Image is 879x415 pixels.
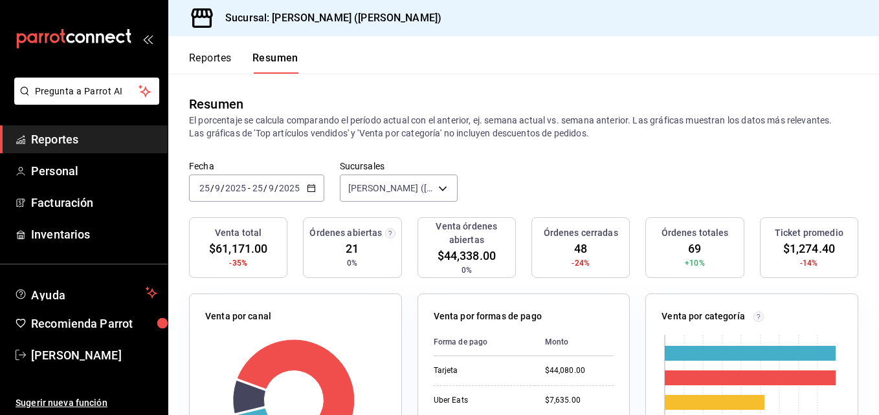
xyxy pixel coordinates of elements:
span: +10% [685,257,705,269]
span: Ayuda [31,285,140,301]
p: El porcentaje se calcula comparando el período actual con el anterior, ej. semana actual vs. sema... [189,114,858,140]
p: Venta por formas de pago [434,310,542,323]
h3: Venta órdenes abiertas [423,220,510,247]
th: Forma de pago [434,328,535,356]
div: Resumen [189,94,243,114]
p: Venta por canal [205,310,271,323]
h3: Sucursal: [PERSON_NAME] ([PERSON_NAME]) [215,10,441,26]
div: $7,635.00 [545,395,614,406]
span: 69 [688,240,701,257]
div: $44,080.00 [545,365,614,376]
div: Pestañas de navegación [189,52,298,74]
font: Reportes [31,133,78,146]
span: / [274,183,278,193]
h3: Ticket promedio [775,226,843,240]
font: Facturación [31,196,93,209]
span: Pregunta a Parrot AI [35,85,139,98]
label: Fecha [189,162,324,171]
span: / [210,183,214,193]
input: ---- [278,183,300,193]
p: Venta por categoría [662,310,745,323]
span: 48 [574,240,587,257]
span: / [221,183,225,193]
button: Resumen [252,52,298,74]
input: -- [268,183,274,193]
font: Reportes [189,52,232,65]
span: -14% [800,257,818,269]
font: Personal [31,164,78,178]
th: Monto [535,328,614,356]
h3: Órdenes cerradas [544,226,618,240]
span: $44,338.00 [438,247,496,264]
span: -35% [229,257,247,269]
input: -- [214,183,221,193]
span: 21 [346,240,359,257]
span: 0% [462,264,472,276]
span: $1,274.40 [783,240,835,257]
div: Tarjeta [434,365,524,376]
span: -24% [572,257,590,269]
font: [PERSON_NAME] [31,348,122,362]
input: ---- [225,183,247,193]
h3: Venta total [215,226,261,240]
a: Pregunta a Parrot AI [9,94,159,107]
input: -- [252,183,263,193]
button: open_drawer_menu [142,34,153,44]
h3: Órdenes abiertas [309,226,382,240]
label: Sucursales [340,162,458,171]
h3: Órdenes totales [662,226,729,240]
span: - [248,183,250,193]
font: Sugerir nueva función [16,398,107,408]
span: / [263,183,267,193]
div: Uber Eats [434,395,524,406]
span: [PERSON_NAME] ([PERSON_NAME]) [348,182,434,195]
span: 0% [347,257,357,269]
span: $61,171.00 [209,240,267,257]
input: -- [199,183,210,193]
button: Pregunta a Parrot AI [14,78,159,105]
font: Recomienda Parrot [31,317,133,330]
font: Inventarios [31,228,90,241]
